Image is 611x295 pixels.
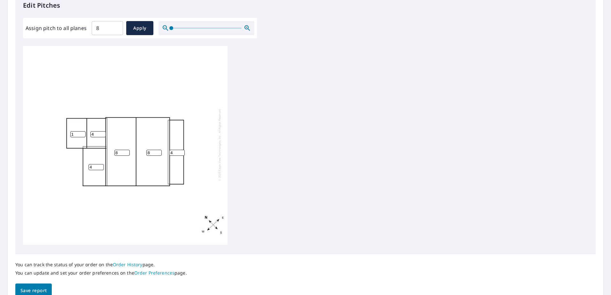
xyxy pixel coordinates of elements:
a: Order History [113,261,143,268]
a: Order Preferences [134,270,174,276]
p: Edit Pitches [23,1,588,10]
p: You can track the status of your order on the page. [15,262,187,268]
label: Assign pitch to all planes [26,24,87,32]
input: 00.0 [92,19,123,37]
button: Apply [126,21,153,35]
span: Save report [20,287,47,295]
p: You can update and set your order preferences on the page. [15,270,187,276]
span: Apply [131,24,148,32]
